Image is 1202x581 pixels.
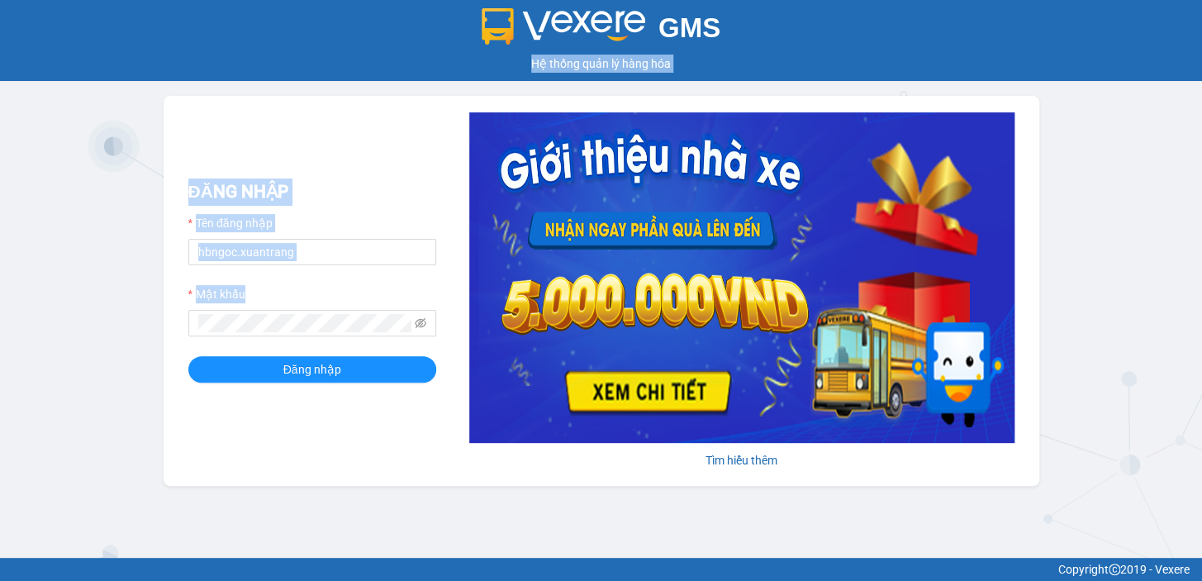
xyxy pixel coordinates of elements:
div: Tìm hiểu thêm [469,451,1014,469]
h2: ĐĂNG NHẬP [188,179,436,206]
span: GMS [658,12,720,43]
input: Tên đăng nhập [188,239,436,265]
input: Mật khẩu [198,314,411,332]
div: Hệ thống quản lý hàng hóa [4,55,1198,73]
div: Copyright 2019 - Vexere [12,560,1190,579]
span: Đăng nhập [283,360,341,379]
label: Mật khẩu [188,285,245,303]
a: GMS [482,25,720,38]
span: eye-invisible [415,317,426,329]
img: banner-0 [469,112,1014,443]
label: Tên đăng nhập [188,214,273,232]
img: logo 2 [482,8,645,45]
span: copyright [1109,564,1120,575]
button: Đăng nhập [188,356,436,383]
